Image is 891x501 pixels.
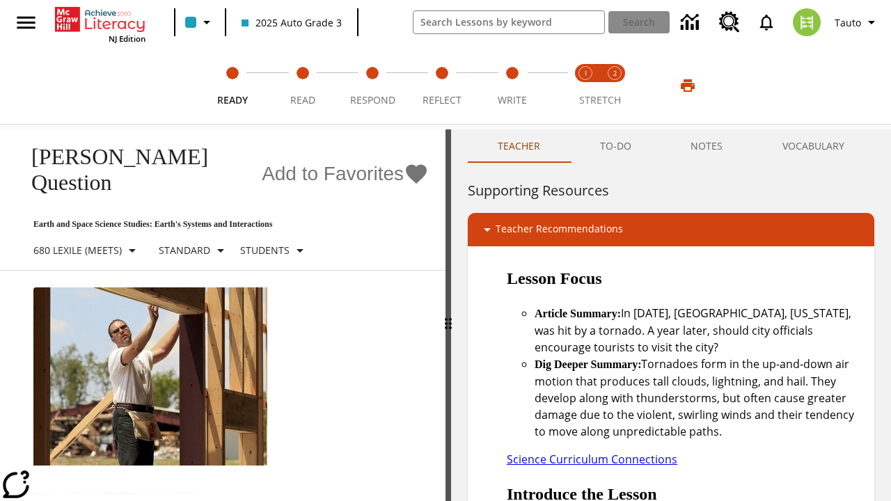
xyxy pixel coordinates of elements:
[240,243,290,257] p: Students
[6,2,47,43] button: Open side menu
[159,243,210,257] p: Standard
[17,144,255,196] h1: [PERSON_NAME] Question
[17,219,429,230] p: Earth and Space Science Studies: Earth's Systems and Interactions
[33,287,267,466] img: image
[665,73,710,98] button: Print
[290,93,315,106] span: Read
[262,47,342,124] button: Read step 2 of 5
[262,162,429,186] button: Add to Favorites - Joplin's Question
[498,93,527,106] span: Write
[468,129,570,163] button: Teacher
[793,8,821,36] img: avatar image
[413,11,605,33] input: search field
[570,129,661,163] button: TO-DO
[109,33,145,44] span: NJ Edition
[507,266,863,291] h2: Lesson Focus
[153,238,235,263] button: Scaffolds, Standard
[784,4,829,40] button: Select a new avatar
[33,243,122,257] p: 680 Lexile (Meets)
[496,221,623,238] p: Teacher Recommendations
[661,129,753,163] button: NOTES
[752,129,874,163] button: VOCABULARY
[332,47,413,124] button: Respond step 3 of 5
[711,3,748,41] a: Resource Center, Will open in new tab
[28,238,146,263] button: Select Lexile, 680 Lexile (Meets)
[192,47,273,124] button: Ready step 1 of 5
[565,47,606,124] button: Stretch Read step 1 of 2
[468,213,874,246] div: Teacher Recommendations
[423,93,462,106] span: Reflect
[535,358,641,370] strong: Dig Deeper Summary:
[472,47,553,124] button: Write step 5 of 5
[235,238,314,263] button: Select Student
[217,93,248,106] span: Ready
[451,129,891,501] div: activity
[748,4,784,40] a: Notifications
[829,10,885,35] button: Profile/Settings
[584,69,588,78] text: 1
[535,308,621,319] strong: Article Summary:
[835,15,861,30] span: Tauto
[242,15,342,30] span: 2025 Auto Grade 3
[262,163,404,185] span: Add to Favorites
[672,3,711,42] a: Data Center
[350,93,395,106] span: Respond
[402,47,482,124] button: Reflect step 4 of 5
[507,452,677,467] a: Science Curriculum Connections
[468,129,874,163] div: Instructional Panel Tabs
[55,4,145,44] div: Home
[579,93,621,106] span: STRETCH
[468,180,874,202] h6: Supporting Resources
[594,47,635,124] button: Stretch Respond step 2 of 2
[445,129,451,501] div: Press Enter or Spacebar and then press right and left arrow keys to move the slider
[535,305,863,356] li: In [DATE], [GEOGRAPHIC_DATA], [US_STATE], was hit by a tornado. A year later, should city officia...
[180,10,221,35] button: Class color is light blue. Change class color
[535,356,863,440] li: Tornadoes form in the up-and-down air motion that produces tall clouds, lightning, and hail. They...
[613,69,617,78] text: 2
